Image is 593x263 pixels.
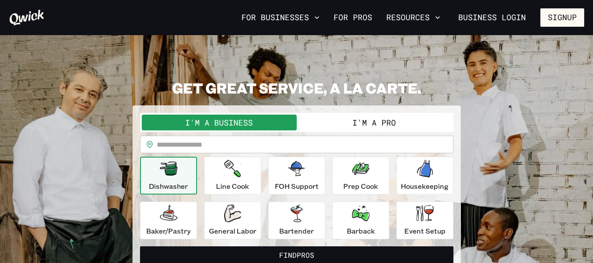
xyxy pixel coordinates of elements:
h2: GET GREAT SERVICE, A LA CARTE. [133,79,461,97]
button: General Labor [204,202,261,239]
button: Event Setup [396,202,453,239]
button: For Businesses [238,10,323,25]
a: For Pros [330,10,376,25]
p: General Labor [209,226,256,236]
p: Housekeeping [401,181,449,191]
button: Housekeeping [396,157,453,195]
p: Baker/Pastry [146,226,190,236]
button: Prep Cook [332,157,389,195]
button: Barback [332,202,389,239]
p: Prep Cook [343,181,378,191]
button: Bartender [268,202,325,239]
button: Baker/Pastry [140,202,197,239]
p: FOH Support [275,181,319,191]
button: FOH Support [268,157,325,195]
button: Signup [540,8,584,27]
p: Event Setup [404,226,446,236]
p: Barback [347,226,375,236]
p: Line Cook [216,181,249,191]
button: Line Cook [204,157,261,195]
p: Bartender [279,226,314,236]
p: Dishwasher [149,181,188,191]
a: Business Login [451,8,533,27]
button: Resources [383,10,444,25]
button: I'm a Business [142,115,297,130]
button: Dishwasher [140,157,197,195]
button: I'm a Pro [297,115,452,130]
